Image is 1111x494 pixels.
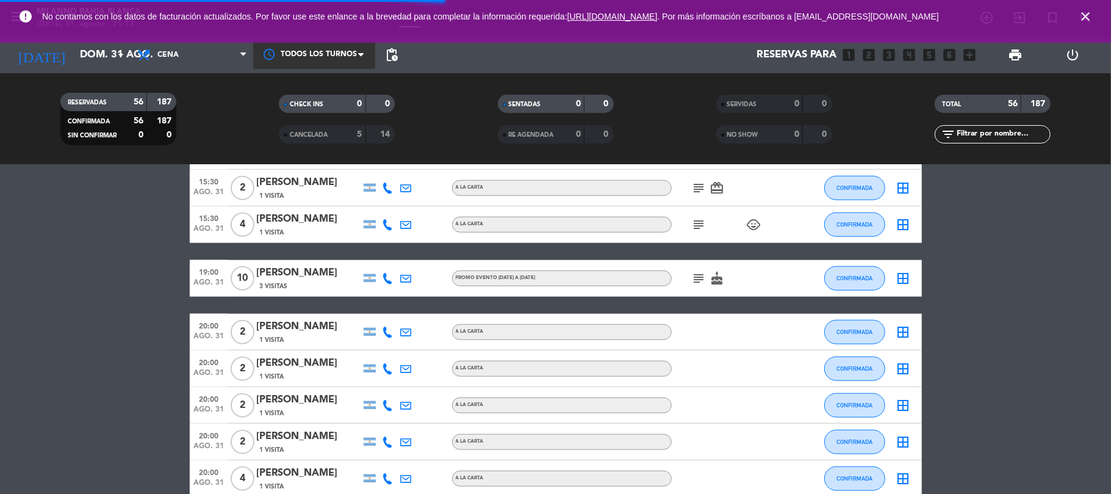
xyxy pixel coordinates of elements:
[194,332,225,346] span: ago. 31
[194,428,225,442] span: 20:00
[68,118,110,125] span: CONFIRMADA
[167,131,174,139] strong: 0
[710,181,725,195] i: card_giftcard
[603,100,611,108] strong: 0
[794,100,799,108] strong: 0
[567,12,658,21] a: [URL][DOMAIN_NAME]
[456,402,484,407] span: A LA CARTA
[68,100,107,106] span: RESERVADAS
[896,361,911,376] i: border_all
[824,357,885,381] button: CONFIRMADA
[194,355,225,369] span: 20:00
[824,266,885,291] button: CONFIRMADA
[138,131,143,139] strong: 0
[836,365,872,372] span: CONFIRMADA
[194,211,225,225] span: 15:30
[231,176,254,200] span: 2
[882,47,897,63] i: looks_3
[134,117,143,125] strong: 56
[576,130,581,139] strong: 0
[257,211,361,227] div: [PERSON_NAME]
[257,355,361,371] div: [PERSON_NAME]
[231,212,254,237] span: 4
[358,130,362,139] strong: 5
[1008,48,1023,62] span: print
[157,98,174,106] strong: 187
[896,398,911,413] i: border_all
[194,264,225,278] span: 19:00
[260,482,284,492] span: 1 Visita
[194,442,225,456] span: ago. 31
[692,181,707,195] i: subject
[231,320,254,344] span: 2
[194,465,225,479] span: 20:00
[757,49,837,61] span: Reservas para
[836,221,872,228] span: CONFIRMADA
[509,132,554,138] span: RE AGENDADA
[747,217,761,232] i: child_care
[942,47,958,63] i: looks_6
[113,48,128,62] i: arrow_drop_down
[841,47,857,63] i: looks_one
[896,181,911,195] i: border_all
[456,275,536,280] span: PROMO EVENTO [DATE] A [DATE]
[824,212,885,237] button: CONFIRMADA
[509,101,541,107] span: SENTADAS
[836,275,872,282] span: CONFIRMADA
[727,132,758,138] span: NO SHOW
[692,271,707,286] i: subject
[231,357,254,381] span: 2
[260,335,284,345] span: 1 Visita
[42,12,939,21] span: No contamos con los datos de facturación actualizados. Por favor use este enlance a la brevedad p...
[824,467,885,491] button: CONFIRMADA
[257,429,361,445] div: [PERSON_NAME]
[290,132,328,138] span: CANCELADA
[384,48,399,62] span: pending_actions
[260,228,284,238] span: 1 Visita
[710,271,725,286] i: cake
[861,47,877,63] i: looks_two
[824,176,885,200] button: CONFIRMADA
[257,465,361,481] div: [PERSON_NAME]
[194,391,225,405] span: 20:00
[822,100,829,108] strong: 0
[822,130,829,139] strong: 0
[836,329,872,335] span: CONFIRMADA
[9,42,74,68] i: [DATE]
[231,430,254,454] span: 2
[157,117,174,125] strong: 187
[692,217,707,232] i: subject
[824,320,885,344] button: CONFIRMADA
[576,100,581,108] strong: 0
[194,479,225,493] span: ago. 31
[18,9,33,24] i: error
[896,325,911,340] i: border_all
[231,393,254,418] span: 2
[456,366,484,371] span: A LA CARTA
[456,329,484,334] span: A LA CARTA
[836,475,872,482] span: CONFIRMADA
[1008,100,1018,108] strong: 56
[290,101,323,107] span: CHECK INS
[922,47,938,63] i: looks_5
[257,175,361,191] div: [PERSON_NAME]
[727,101,757,107] span: SERVIDAS
[194,188,225,202] span: ago. 31
[603,130,611,139] strong: 0
[231,467,254,491] span: 4
[658,12,939,21] a: . Por más información escríbanos a [EMAIL_ADDRESS][DOMAIN_NAME]
[955,128,1050,141] input: Filtrar por nombre...
[1030,100,1048,108] strong: 187
[456,476,484,481] span: A LA CARTA
[896,435,911,449] i: border_all
[836,184,872,191] span: CONFIRMADA
[194,318,225,332] span: 20:00
[836,438,872,445] span: CONFIRMADA
[942,101,961,107] span: TOTAL
[68,133,117,139] span: SIN CONFIRMAR
[194,405,225,420] span: ago. 31
[824,430,885,454] button: CONFIRMADA
[194,225,225,239] span: ago. 31
[456,185,484,190] span: A LA CARTA
[257,392,361,408] div: [PERSON_NAME]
